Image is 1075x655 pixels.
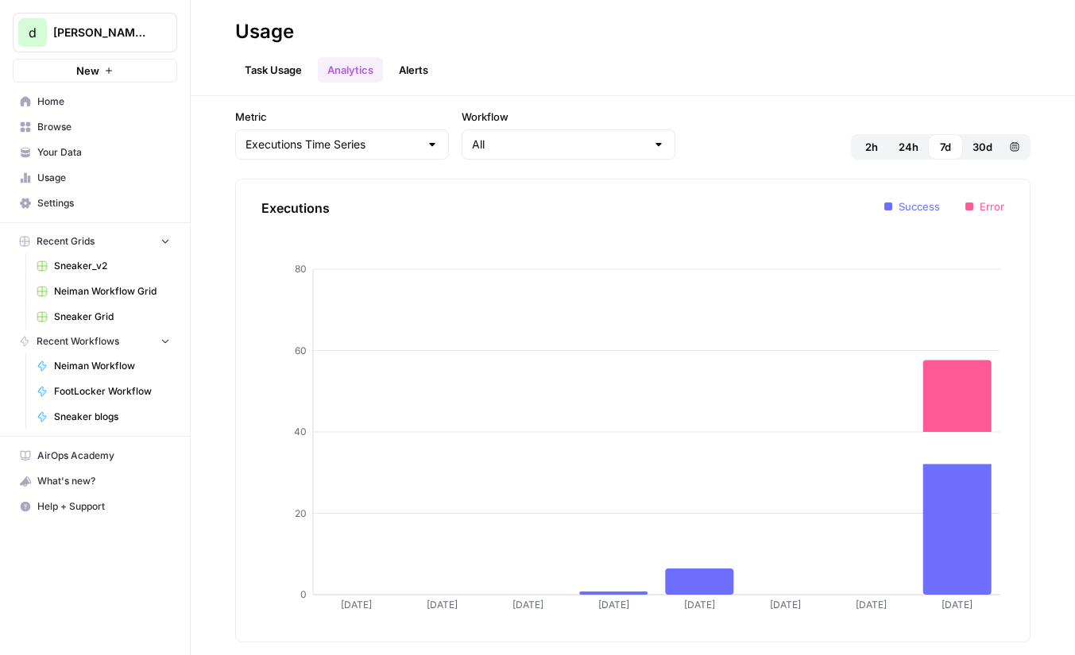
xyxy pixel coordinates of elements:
[29,304,177,329] a: Sneaker Grid
[29,379,177,404] a: FootLocker Workflow
[889,134,928,160] button: 24h
[295,345,307,356] tspan: 60
[13,494,177,519] button: Help + Support
[235,57,311,83] a: Task Usage
[13,59,177,83] button: New
[13,13,177,52] button: Workspace: dmitriy-testing-0
[295,263,307,275] tspan: 80
[13,89,177,114] a: Home
[854,134,889,160] button: 2h
[684,599,715,611] tspan: [DATE]
[512,599,543,611] tspan: [DATE]
[54,259,170,273] span: Sneaker_v2
[37,449,170,463] span: AirOps Academy
[13,140,177,165] a: Your Data
[54,284,170,299] span: Neiman Workflow Grid
[37,499,170,514] span: Help + Support
[235,19,294,44] div: Usage
[13,229,177,253] button: Recent Grids
[13,443,177,468] a: AirOps Academy
[294,426,307,437] tspan: 40
[341,599,372,611] tspan: [DATE]
[598,599,629,611] tspan: [DATE]
[76,63,99,79] span: New
[770,599,801,611] tspan: [DATE]
[13,165,177,191] a: Usage
[54,410,170,424] span: Sneaker blogs
[54,359,170,373] span: Neiman Workflow
[54,310,170,324] span: Sneaker Grid
[472,137,646,152] input: All
[295,507,307,519] tspan: 20
[318,57,383,83] a: Analytics
[14,469,176,493] div: What's new?
[13,191,177,216] a: Settings
[973,139,992,155] span: 30d
[942,599,973,611] tspan: [DATE]
[884,198,940,214] li: Success
[235,109,449,125] label: Metric
[865,139,878,155] span: 2h
[856,599,887,611] tspan: [DATE]
[965,198,1004,214] li: Error
[37,234,95,249] span: Recent Grids
[37,196,170,210] span: Settings
[37,334,119,349] span: Recent Workflows
[427,599,458,611] tspan: [DATE]
[29,253,177,279] a: Sneaker_v2
[37,145,170,160] span: Your Data
[462,109,675,125] label: Workflow
[29,23,37,42] span: d
[963,134,1002,160] button: 30d
[53,25,149,40] span: [PERSON_NAME]-testing-0
[300,588,307,600] tspan: 0
[899,139,918,155] span: 24h
[13,114,177,140] a: Browse
[29,279,177,304] a: Neiman Workflow Grid
[246,137,420,152] input: Executions Time Series
[29,353,177,379] a: Neiman Workflow
[13,468,177,494] button: What's new?
[389,57,438,83] a: Alerts
[37,120,170,134] span: Browse
[29,404,177,430] a: Sneaker blogs
[54,384,170,399] span: FootLocker Workflow
[13,329,177,353] button: Recent Workflows
[37,171,170,185] span: Usage
[37,94,170,109] span: Home
[940,139,951,155] span: 7d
